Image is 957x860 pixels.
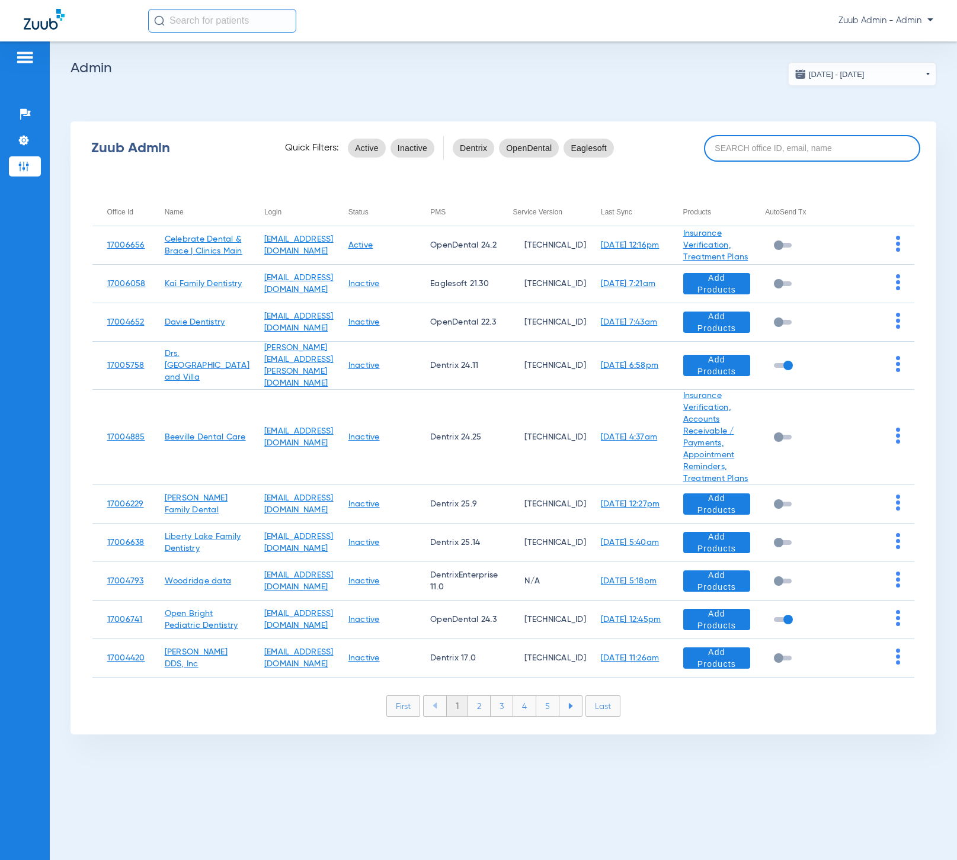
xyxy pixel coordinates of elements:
[683,355,751,376] button: Add Products
[348,361,380,370] a: Inactive
[498,485,586,524] td: [TECHNICAL_ID]
[896,533,900,549] img: group-dot-blue.svg
[683,206,751,219] div: Products
[107,500,144,508] a: 17006229
[536,696,559,716] li: 5
[433,702,437,709] img: arrow-left-blue.svg
[107,615,143,624] a: 17006741
[348,538,380,547] a: Inactive
[264,427,334,447] a: [EMAIL_ADDRESS][DOMAIN_NAME]
[398,142,427,154] span: Inactive
[415,342,498,390] td: Dentrix 24.11
[898,803,957,860] iframe: Chat Widget
[107,538,145,547] a: 17006638
[693,272,741,296] span: Add Products
[693,354,741,377] span: Add Products
[165,206,184,219] div: Name
[683,532,751,553] button: Add Products
[491,696,513,716] li: 3
[430,206,498,219] div: PMS
[795,68,806,80] img: date.svg
[264,344,334,387] a: [PERSON_NAME][EMAIL_ADDRESS][PERSON_NAME][DOMAIN_NAME]
[693,646,741,670] span: Add Products
[693,310,741,334] span: Add Products
[601,500,660,508] a: [DATE] 12:27pm
[165,318,225,326] a: Davie Dentistry
[15,50,34,65] img: hamburger-icon
[415,639,498,678] td: Dentrix 17.0
[165,532,241,553] a: Liberty Lake Family Dentistry
[601,538,659,547] a: [DATE] 5:40am
[601,318,657,326] a: [DATE] 7:43am
[264,235,334,255] a: [EMAIL_ADDRESS][DOMAIN_NAME]
[498,639,586,678] td: [TECHNICAL_ID]
[498,303,586,342] td: [TECHNICAL_ID]
[513,696,536,716] li: 4
[683,493,751,515] button: Add Products
[348,206,369,219] div: Status
[683,206,711,219] div: Products
[348,280,380,288] a: Inactive
[896,236,900,252] img: group-dot-blue.svg
[571,142,607,154] span: Eaglesoft
[165,494,228,514] a: [PERSON_NAME] Family Dental
[165,648,228,668] a: [PERSON_NAME] DDS, Inc
[896,313,900,329] img: group-dot-blue.svg
[348,654,380,662] a: Inactive
[415,303,498,342] td: OpenDental 22.3
[415,524,498,562] td: Dentrix 25.14
[693,531,741,554] span: Add Products
[693,608,741,631] span: Add Products
[71,62,936,74] h2: Admin
[348,136,434,160] mat-chip-listbox: status-filters
[513,206,562,219] div: Service Version
[683,392,748,483] a: Insurance Verification, Accounts Receivable / Payments, Appointment Reminders, Treatment Plans
[415,390,498,485] td: Dentrix 24.25
[107,206,150,219] div: Office Id
[348,206,416,219] div: Status
[264,274,334,294] a: [EMAIL_ADDRESS][DOMAIN_NAME]
[896,610,900,626] img: group-dot-blue.svg
[107,577,144,585] a: 17004793
[165,433,246,441] a: Beeville Dental Care
[765,206,833,219] div: AutoSend Tx
[107,361,145,370] a: 17005758
[498,601,586,639] td: [TECHNICAL_ID]
[601,206,632,219] div: Last Sync
[498,562,586,601] td: N/A
[348,241,373,249] a: Active
[498,226,586,265] td: [TECHNICAL_ID]
[896,274,900,290] img: group-dot-blue.svg
[165,609,238,630] a: Open Bright Pediatric Dentistry
[693,492,741,516] span: Add Products
[683,609,751,630] button: Add Products
[165,235,242,255] a: Celebrate Dental & Brace | Clinics Main
[355,142,379,154] span: Active
[683,570,751,592] button: Add Products
[415,562,498,601] td: DentrixEnterprise 11.0
[107,280,146,288] a: 17006058
[601,206,668,219] div: Last Sync
[107,433,145,441] a: 17004885
[601,577,657,585] a: [DATE] 5:18pm
[415,485,498,524] td: Dentrix 25.9
[264,609,334,630] a: [EMAIL_ADDRESS][DOMAIN_NAME]
[107,654,145,662] a: 17004420
[896,572,900,588] img: group-dot-blue.svg
[446,696,468,716] li: 1
[601,654,660,662] a: [DATE] 11:26am
[165,280,242,288] a: Kai Family Dentistry
[601,241,660,249] a: [DATE] 12:16pm
[460,142,487,154] span: Dentrix
[838,15,933,27] span: Zuub Admin - Admin
[107,318,145,326] a: 17004652
[683,312,751,333] button: Add Products
[348,577,380,585] a: Inactive
[415,265,498,303] td: Eaglesoft 21.30
[264,206,281,219] div: Login
[896,495,900,511] img: group-dot-blue.svg
[468,696,491,716] li: 2
[165,349,249,381] a: Drs. [GEOGRAPHIC_DATA] and Villa
[498,342,586,390] td: [TECHNICAL_ID]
